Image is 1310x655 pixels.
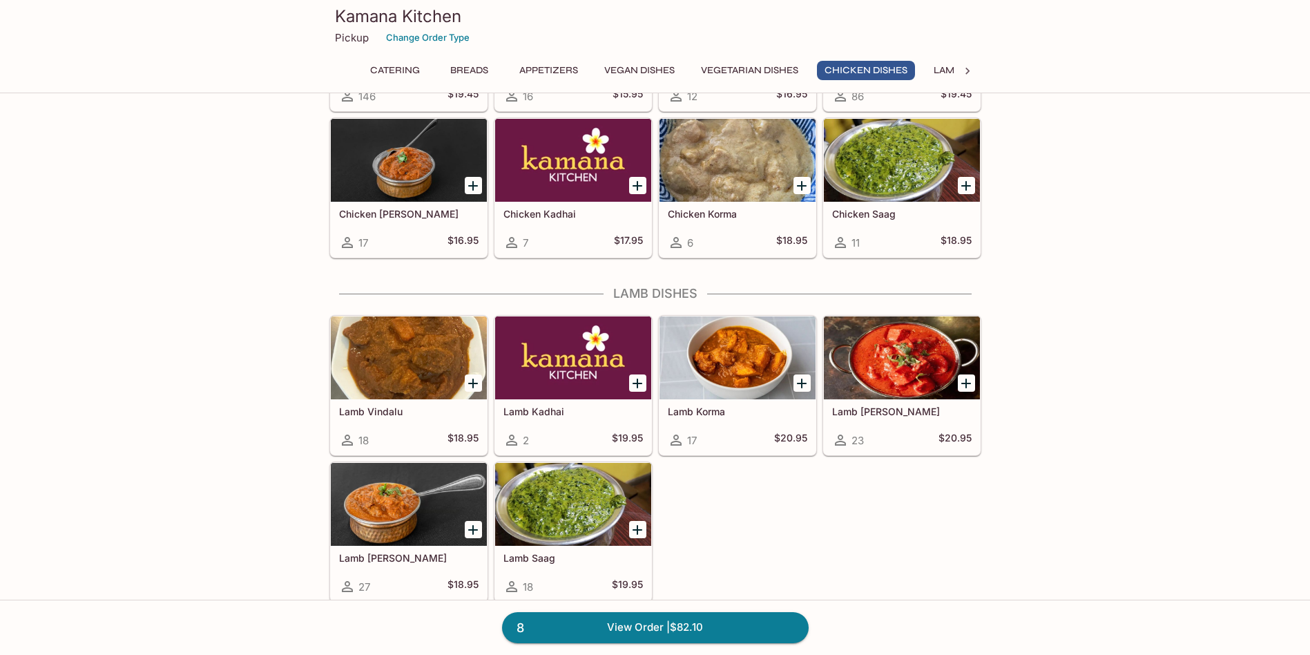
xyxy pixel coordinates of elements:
button: Catering [363,61,427,80]
h5: $16.95 [776,88,807,104]
h5: Lamb Saag [503,552,643,564]
h5: $19.95 [612,578,643,595]
a: Lamb [PERSON_NAME]23$20.95 [823,316,981,455]
h5: Lamb [PERSON_NAME] [832,406,972,417]
button: Chicken Dishes [817,61,915,80]
h5: Lamb Kadhai [503,406,643,417]
h5: Chicken Saag [832,208,972,220]
h4: Lamb Dishes [329,286,981,301]
h5: $18.95 [447,578,479,595]
h5: $19.95 [612,432,643,448]
a: Chicken Korma6$18.95 [659,118,816,258]
a: Chicken Saag11$18.95 [823,118,981,258]
div: Lamb Saag [495,463,651,546]
h5: $15.95 [613,88,643,104]
h5: Lamb Korma [668,406,807,417]
h5: $16.95 [447,234,479,251]
span: 23 [851,434,864,447]
h5: $20.95 [774,432,807,448]
span: 17 [358,236,368,249]
button: Breads [439,61,501,80]
button: Add Lamb Vindalu [465,374,482,392]
span: 2 [523,434,529,447]
span: 7 [523,236,528,249]
h5: $20.95 [938,432,972,448]
a: Lamb Saag18$19.95 [494,462,652,602]
button: Add Lamb Tikka Masala [958,374,975,392]
button: Add Chicken Kadhai [629,177,646,194]
button: Appetizers [512,61,586,80]
div: Chicken Curry [331,119,487,202]
h5: $18.95 [447,432,479,448]
button: Add Lamb Saag [629,521,646,538]
span: 146 [358,90,376,103]
div: Chicken Korma [659,119,816,202]
a: Lamb Vindalu18$18.95 [330,316,488,455]
div: Chicken Kadhai [495,119,651,202]
div: Lamb Tikka Masala [824,316,980,399]
a: Lamb Kadhai2$19.95 [494,316,652,455]
a: Chicken [PERSON_NAME]17$16.95 [330,118,488,258]
h5: Chicken Kadhai [503,208,643,220]
div: Lamb Korma [659,316,816,399]
p: Pickup [335,31,369,44]
h5: Chicken [PERSON_NAME] [339,208,479,220]
div: Lamb Vindalu [331,316,487,399]
h5: $19.45 [941,88,972,104]
span: 27 [358,580,370,594]
span: 6 [687,236,693,249]
h5: Lamb Vindalu [339,406,479,417]
button: Vegan Dishes [597,61,682,80]
div: Chicken Saag [824,119,980,202]
span: 12 [687,90,697,103]
h5: $19.45 [447,88,479,104]
button: Add Chicken Curry [465,177,482,194]
h5: $17.95 [614,234,643,251]
button: Change Order Type [380,27,476,48]
a: 8View Order |$82.10 [502,612,809,643]
h3: Kamana Kitchen [335,6,976,27]
span: 11 [851,236,860,249]
button: Add Chicken Saag [958,177,975,194]
h5: Lamb [PERSON_NAME] [339,552,479,564]
h5: $18.95 [776,234,807,251]
button: Add Lamb Kadhai [629,374,646,392]
span: 16 [523,90,533,103]
div: Lamb Curry [331,463,487,546]
a: Lamb Korma17$20.95 [659,316,816,455]
span: 86 [851,90,864,103]
span: 17 [687,434,697,447]
button: Lamb Dishes [926,61,1005,80]
button: Add Lamb Korma [793,374,811,392]
button: Vegetarian Dishes [693,61,806,80]
a: Lamb [PERSON_NAME]27$18.95 [330,462,488,602]
span: 18 [523,580,533,594]
button: Add Lamb Curry [465,521,482,538]
span: 8 [508,618,532,638]
span: 18 [358,434,369,447]
a: Chicken Kadhai7$17.95 [494,118,652,258]
div: Lamb Kadhai [495,316,651,399]
h5: $18.95 [941,234,972,251]
h5: Chicken Korma [668,208,807,220]
button: Add Chicken Korma [793,177,811,194]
